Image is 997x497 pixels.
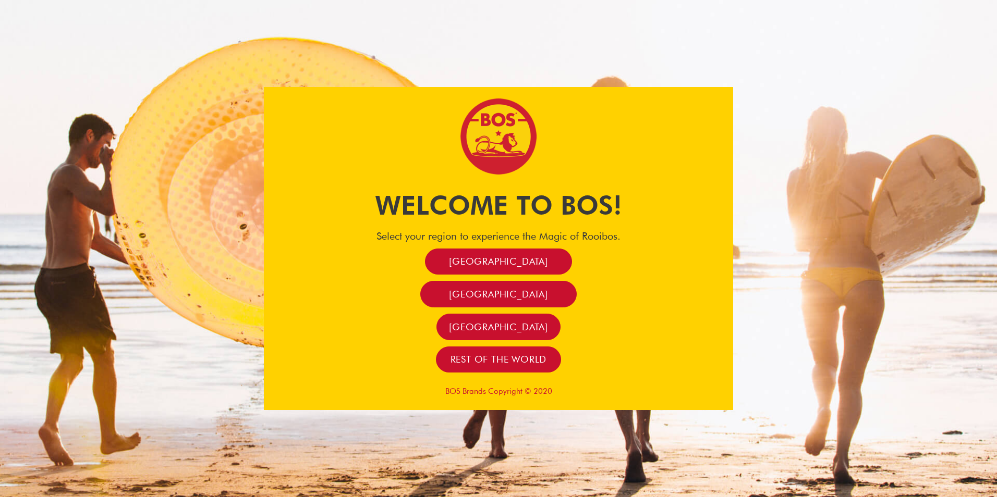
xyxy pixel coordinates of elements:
h1: Welcome to BOS! [264,187,733,223]
a: [GEOGRAPHIC_DATA] [436,314,561,340]
a: [GEOGRAPHIC_DATA] [420,281,577,307]
span: Rest of the world [451,353,547,365]
span: [GEOGRAPHIC_DATA] [449,288,548,300]
a: [GEOGRAPHIC_DATA] [425,249,572,275]
a: Rest of the world [436,346,562,373]
h4: Select your region to experience the Magic of Rooibos. [264,230,733,242]
img: Bos Brands [459,97,538,176]
span: [GEOGRAPHIC_DATA] [449,255,548,267]
span: [GEOGRAPHIC_DATA] [449,321,548,333]
p: BOS Brands Copyright © 2020 [264,387,733,396]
